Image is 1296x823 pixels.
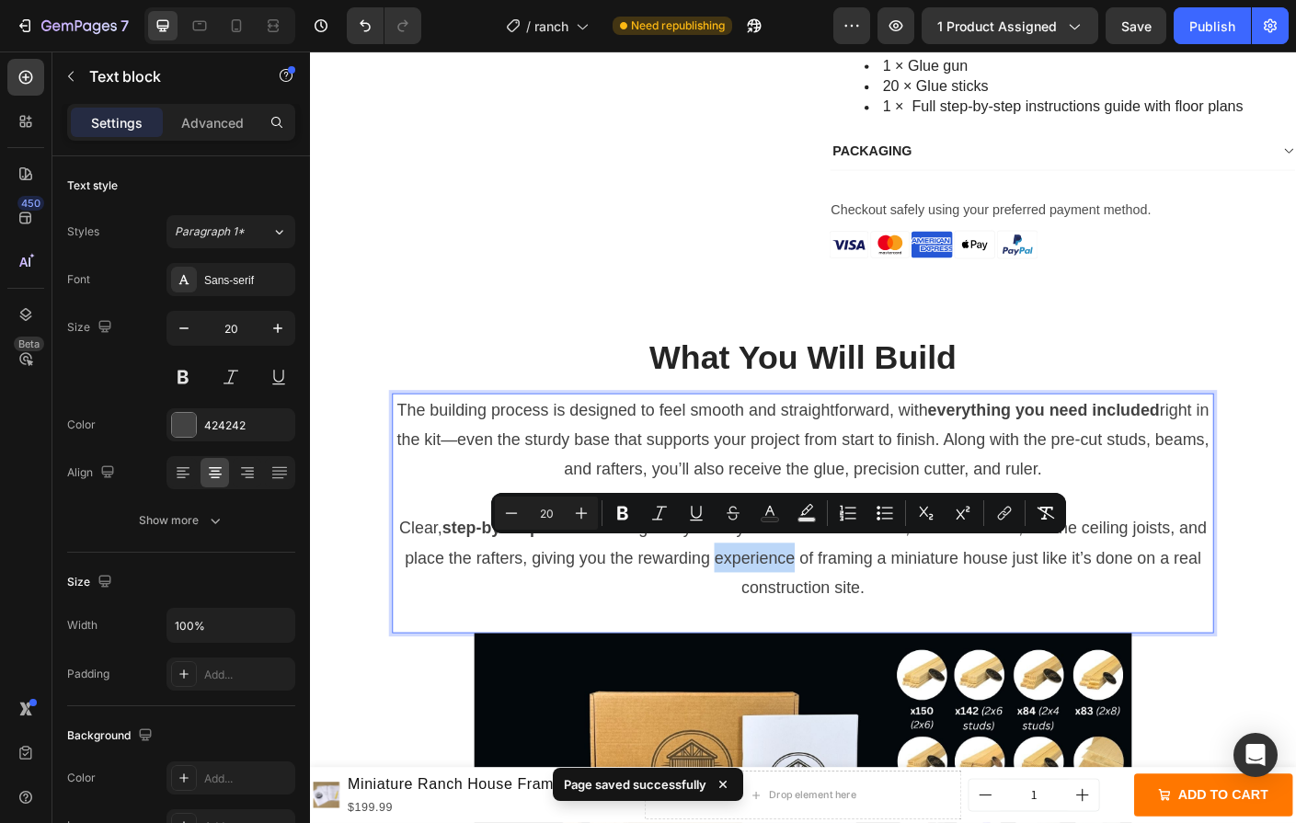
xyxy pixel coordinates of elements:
[491,493,1066,533] div: Editor contextual toolbar
[7,7,137,44] button: 7
[204,667,291,683] div: Add...
[692,391,951,411] strong: everything you need included
[92,383,1012,651] div: Rich Text Editor. Editing area: main
[67,271,90,288] div: Font
[641,52,1045,71] span: 1 × Full step-by-step instructions guide with floor plans
[67,177,118,194] div: Text style
[583,165,1102,191] p: Checkout safely using your preferred payment method.
[67,461,119,486] div: Align
[673,193,719,239] img: Alt Image
[67,223,99,240] div: Styles
[641,29,760,48] span: 20 × Glue sticks
[347,7,421,44] div: Undo/Redo
[204,272,291,289] div: Sans-serif
[91,113,143,132] p: Settings
[1189,17,1235,36] div: Publish
[204,417,291,434] div: 424242
[97,391,1006,477] span: The building process is designed to feel smooth and straightforward, with right in the kit—even t...
[526,17,531,36] span: /
[721,193,767,239] img: Alt Image
[67,770,96,786] div: Color
[181,113,244,132] p: Advanced
[175,223,245,240] span: Paragraph 1*
[67,666,109,682] div: Padding
[92,316,1012,368] h2: What You Will Build
[67,724,156,749] div: Background
[769,193,815,239] img: Alt Image
[1106,7,1166,44] button: Save
[627,194,671,238] img: Alt Image
[631,17,725,34] span: Need republishing
[17,196,44,211] div: 450
[67,504,295,537] button: Show more
[581,194,625,238] img: Alt Image
[641,6,737,25] span: 1 × Glue gun
[166,215,295,248] button: Paragraph 1*
[937,17,1057,36] span: 1 product assigned
[922,7,1098,44] button: 1 product assigned
[585,103,674,119] span: PACKAGING
[14,337,44,351] div: Beta
[89,65,246,87] p: Text block
[1233,733,1278,777] div: Open Intercom Messenger
[534,17,568,36] span: ranch
[67,417,96,433] div: Color
[139,511,224,530] div: Show more
[100,523,1004,610] span: Clear, guide you as you assemble the base, raise the walls, set the ceiling joists, and place the...
[1174,7,1251,44] button: Publish
[310,51,1296,823] iframe: Design area
[167,609,294,642] input: Auto
[564,775,706,794] p: Page saved successfully
[148,523,368,543] strong: step-by-step instructions
[1121,18,1152,34] span: Save
[120,15,129,37] p: 7
[204,771,291,787] div: Add...
[67,617,97,634] div: Width
[67,570,116,595] div: Size
[67,315,116,340] div: Size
